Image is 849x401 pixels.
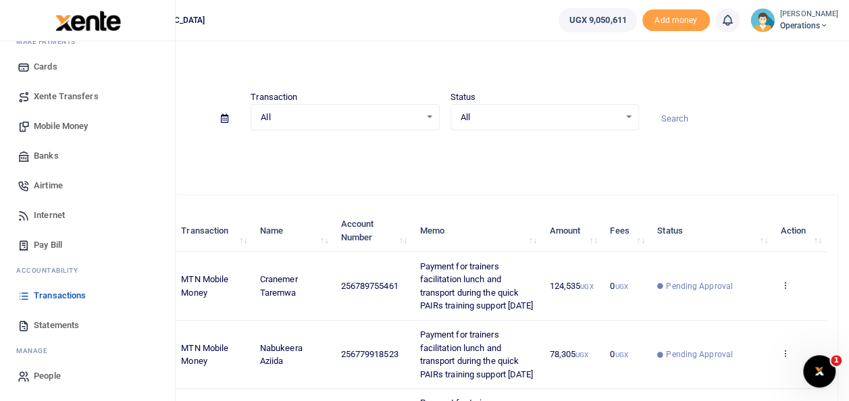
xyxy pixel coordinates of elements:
[333,210,412,252] th: Account Number: activate to sort column ascending
[559,8,636,32] a: UGX 9,050,611
[261,111,419,124] span: All
[11,52,164,82] a: Cards
[181,274,228,298] span: MTN Mobile Money
[615,351,627,358] small: UGX
[11,340,164,361] li: M
[34,238,62,252] span: Pay Bill
[11,260,164,281] li: Ac
[340,281,398,291] span: 256789755461
[251,90,297,104] label: Transaction
[803,355,835,387] iframe: Intercom live chat
[55,11,121,31] img: logo-large
[34,179,63,192] span: Airtime
[11,141,164,171] a: Banks
[23,346,48,356] span: anage
[260,343,303,367] span: Nabukeera Aziida
[412,210,542,252] th: Memo: activate to sort column ascending
[260,274,298,298] span: Cranemer Taremwa
[650,210,773,252] th: Status: activate to sort column ascending
[26,265,78,275] span: countability
[181,343,228,367] span: MTN Mobile Money
[650,107,838,130] input: Search
[34,209,65,222] span: Internet
[461,111,619,124] span: All
[11,31,164,52] li: M
[51,58,838,73] h4: Transactions
[253,210,334,252] th: Name: activate to sort column ascending
[11,361,164,391] a: People
[549,281,593,291] span: 124,535
[11,281,164,311] a: Transactions
[11,82,164,111] a: Xente Transfers
[610,281,627,291] span: 0
[602,210,650,252] th: Fees: activate to sort column ascending
[419,261,533,311] span: Payment for trainers facilitation lunch and transport during the quick PAIRs training support [DATE]
[340,349,398,359] span: 256779918523
[51,146,838,161] p: Download
[569,14,626,27] span: UGX 9,050,611
[34,289,86,302] span: Transactions
[34,60,57,74] span: Cards
[773,210,827,252] th: Action: activate to sort column ascending
[11,111,164,141] a: Mobile Money
[666,348,733,360] span: Pending Approval
[11,200,164,230] a: Internet
[580,283,593,290] small: UGX
[831,355,842,366] span: 1
[34,319,79,332] span: Statements
[575,351,588,358] small: UGX
[451,90,476,104] label: Status
[23,36,76,47] span: ake Payments
[34,90,99,103] span: Xente Transfers
[615,283,627,290] small: UGX
[11,230,164,260] a: Pay Bill
[34,119,88,133] span: Mobile Money
[34,369,61,383] span: People
[54,15,121,25] a: logo-small logo-large logo-large
[553,8,642,32] li: Wallet ballance
[549,349,588,359] span: 78,305
[542,210,602,252] th: Amount: activate to sort column ascending
[666,280,733,292] span: Pending Approval
[174,210,252,252] th: Transaction: activate to sort column ascending
[11,171,164,200] a: Airtime
[11,311,164,340] a: Statements
[34,149,59,163] span: Banks
[610,349,627,359] span: 0
[419,329,533,379] span: Payment for trainers facilitation lunch and transport during the quick PAIRs training support [DATE]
